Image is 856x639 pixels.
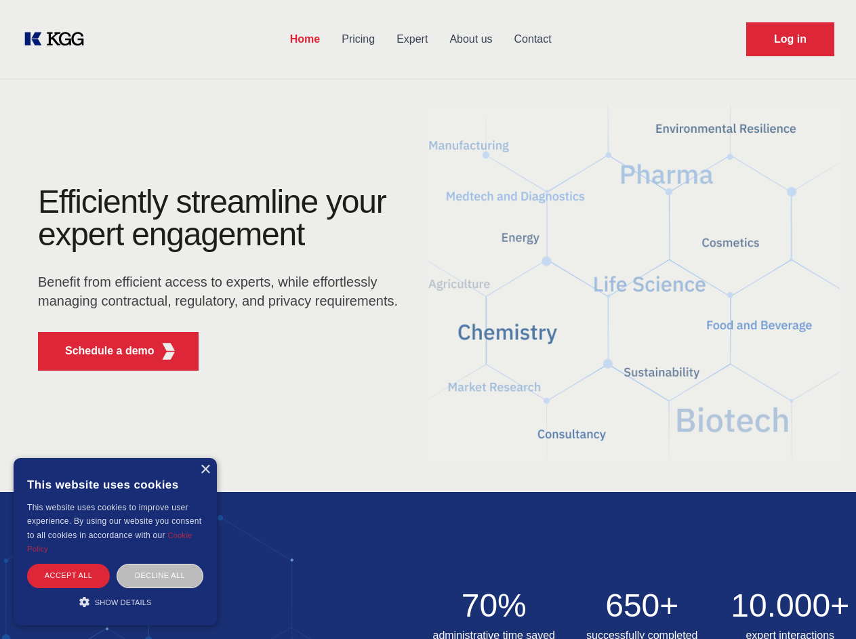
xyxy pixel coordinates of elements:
div: Decline all [117,564,203,588]
h2: 650+ [576,590,708,622]
a: Expert [386,22,439,57]
h1: Efficiently streamline your expert engagement [38,186,407,251]
button: Schedule a demoKGG Fifth Element RED [38,332,199,371]
a: About us [439,22,503,57]
a: KOL Knowledge Platform: Talk to Key External Experts (KEE) [22,28,95,50]
div: This website uses cookies [27,468,203,501]
img: KGG Fifth Element RED [428,88,840,478]
div: Close [200,465,210,475]
h2: 70% [428,590,561,622]
div: Accept all [27,564,110,588]
img: KGG Fifth Element RED [160,343,177,360]
span: Show details [95,598,152,606]
p: Benefit from efficient access to experts, while effortlessly managing contractual, regulatory, an... [38,272,407,310]
a: Cookie Policy [27,531,192,553]
a: Home [279,22,331,57]
a: Pricing [331,22,386,57]
a: Request Demo [746,22,834,56]
p: Schedule a demo [65,343,155,359]
span: This website uses cookies to improve user experience. By using our website you consent to all coo... [27,503,201,540]
div: Show details [27,595,203,609]
a: Contact [504,22,563,57]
